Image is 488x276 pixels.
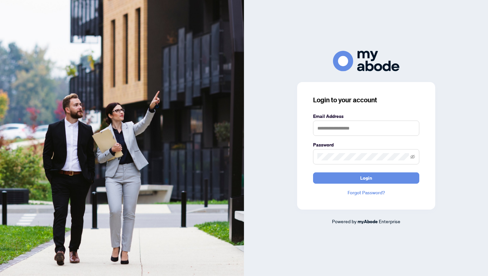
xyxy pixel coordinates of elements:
span: Enterprise [379,218,400,224]
button: Login [313,172,419,184]
span: Login [360,173,372,183]
span: eye-invisible [410,154,415,159]
label: Email Address [313,113,419,120]
img: ma-logo [333,51,399,71]
h3: Login to your account [313,95,419,105]
span: Powered by [332,218,357,224]
label: Password [313,141,419,148]
a: Forgot Password? [313,189,419,196]
a: myAbode [358,218,378,225]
